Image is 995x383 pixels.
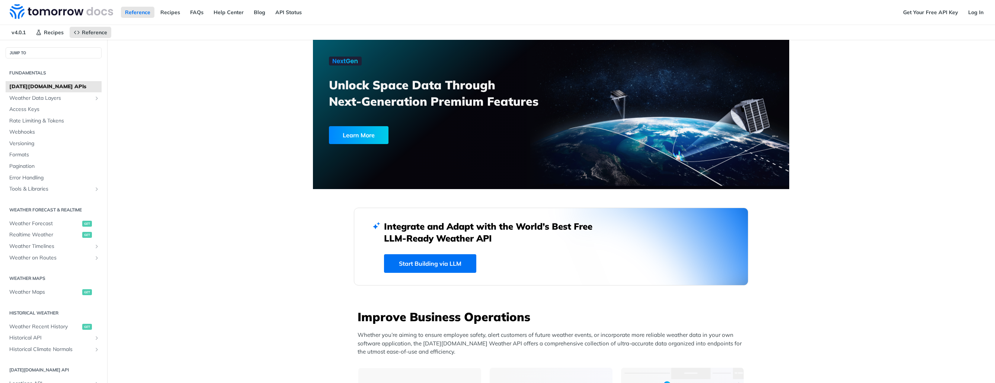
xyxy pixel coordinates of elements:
a: Start Building via LLM [384,254,476,273]
a: Versioning [6,138,102,149]
a: API Status [271,7,306,18]
a: Error Handling [6,172,102,183]
span: Rate Limiting & Tokens [9,117,100,125]
h2: Fundamentals [6,70,102,76]
a: Reference [121,7,154,18]
span: Versioning [9,140,100,147]
h2: Integrate and Adapt with the World’s Best Free LLM-Ready Weather API [384,220,604,244]
span: Historical API [9,334,92,342]
p: Whether you’re aiming to ensure employee safety, alert customers of future weather events, or inc... [358,331,748,356]
span: Webhooks [9,128,100,136]
a: Formats [6,149,102,160]
div: Learn More [329,126,388,144]
span: Weather Maps [9,288,80,296]
h3: Improve Business Operations [358,309,748,325]
button: Show subpages for Tools & Libraries [94,186,100,192]
h3: Unlock Space Data Through Next-Generation Premium Features [329,77,559,109]
h2: Historical Weather [6,310,102,316]
img: NextGen [329,57,362,66]
a: Recipes [156,7,184,18]
button: Show subpages for Weather Data Layers [94,95,100,101]
span: Realtime Weather [9,231,80,239]
a: Log In [964,7,988,18]
span: Error Handling [9,174,100,182]
a: Weather Recent Historyget [6,321,102,332]
span: Formats [9,151,100,159]
a: Historical Climate NormalsShow subpages for Historical Climate Normals [6,344,102,355]
h2: Weather Maps [6,275,102,282]
button: Show subpages for Historical Climate Normals [94,347,100,352]
h2: [DATE][DOMAIN_NAME] API [6,367,102,373]
a: Blog [250,7,269,18]
span: [DATE][DOMAIN_NAME] APIs [9,83,100,90]
a: Weather on RoutesShow subpages for Weather on Routes [6,252,102,264]
a: Tools & LibrariesShow subpages for Tools & Libraries [6,183,102,195]
span: get [82,324,92,330]
img: Tomorrow.io Weather API Docs [10,4,113,19]
span: get [82,289,92,295]
a: Recipes [32,27,68,38]
button: JUMP TO [6,47,102,58]
span: Weather Forecast [9,220,80,227]
button: Show subpages for Weather on Routes [94,255,100,261]
button: Show subpages for Weather Timelines [94,243,100,249]
span: Tools & Libraries [9,185,92,193]
a: Pagination [6,161,102,172]
a: Weather Forecastget [6,218,102,229]
a: Weather TimelinesShow subpages for Weather Timelines [6,241,102,252]
span: Historical Climate Normals [9,346,92,353]
a: Weather Mapsget [6,287,102,298]
a: Help Center [209,7,248,18]
span: get [82,221,92,227]
a: Webhooks [6,127,102,138]
span: Pagination [9,163,100,170]
a: Get Your Free API Key [899,7,962,18]
span: Recipes [44,29,64,36]
a: Weather Data LayersShow subpages for Weather Data Layers [6,93,102,104]
span: get [82,232,92,238]
a: Historical APIShow subpages for Historical API [6,332,102,344]
span: Weather Recent History [9,323,80,331]
a: Rate Limiting & Tokens [6,115,102,127]
a: Realtime Weatherget [6,229,102,240]
span: Access Keys [9,106,100,113]
h2: Weather Forecast & realtime [6,207,102,213]
a: FAQs [186,7,208,18]
a: Learn More [329,126,513,144]
span: v4.0.1 [7,27,30,38]
a: Access Keys [6,104,102,115]
span: Reference [82,29,107,36]
a: Reference [70,27,111,38]
span: Weather on Routes [9,254,92,262]
a: [DATE][DOMAIN_NAME] APIs [6,81,102,92]
span: Weather Data Layers [9,95,92,102]
button: Show subpages for Historical API [94,335,100,341]
span: Weather Timelines [9,243,92,250]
